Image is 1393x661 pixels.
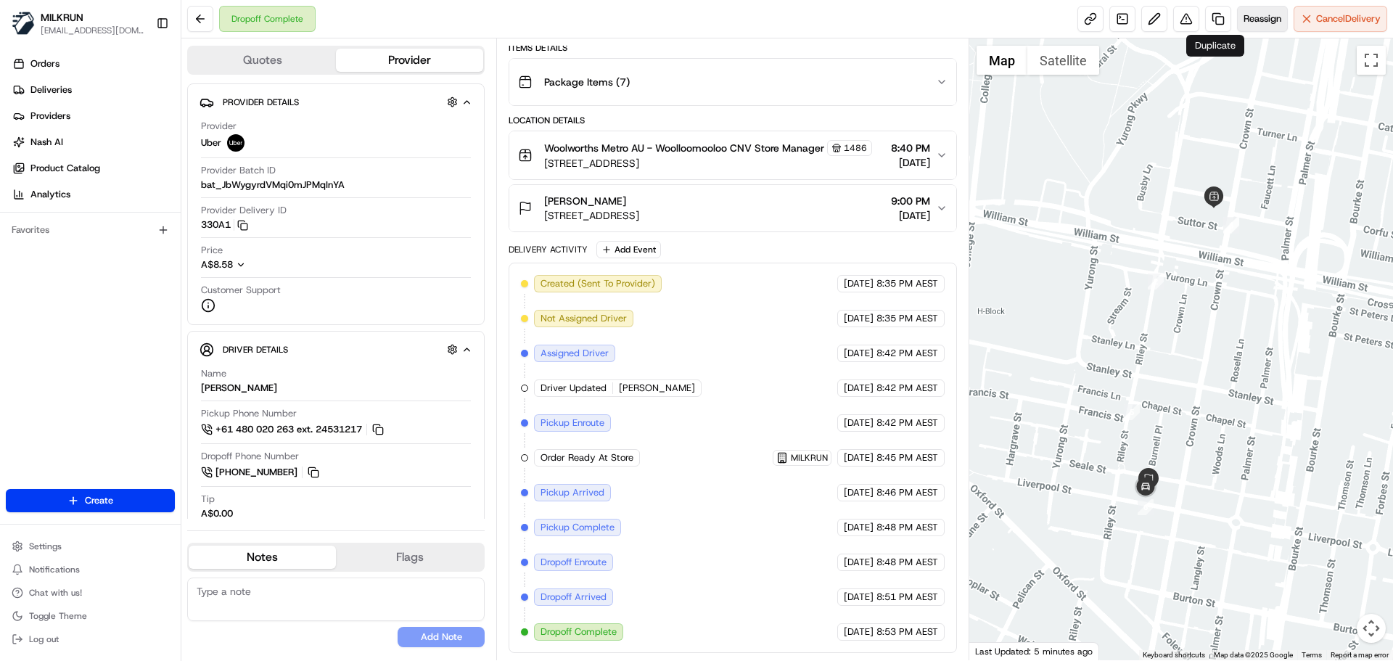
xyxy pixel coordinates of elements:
[201,493,215,506] span: Tip
[541,451,633,464] span: Order Ready At Store
[6,52,181,75] a: Orders
[844,556,874,569] span: [DATE]
[541,277,655,290] span: Created (Sent To Provider)
[844,416,874,430] span: [DATE]
[30,188,70,201] span: Analytics
[227,134,245,152] img: uber-new-logo.jpeg
[201,218,248,231] button: 330A1
[844,451,874,464] span: [DATE]
[969,642,1099,660] div: Last Updated: 5 minutes ago
[85,494,113,507] span: Create
[215,466,297,479] span: [PHONE_NUMBER]
[844,382,874,395] span: [DATE]
[6,629,175,649] button: Log out
[6,157,181,180] a: Product Catalog
[509,115,956,126] div: Location Details
[541,347,609,360] span: Assigned Driver
[201,244,223,257] span: Price
[189,49,336,72] button: Quotes
[973,641,1021,660] img: Google
[541,382,607,395] span: Driver Updated
[541,416,604,430] span: Pickup Enroute
[201,507,233,520] div: A$0.00
[844,486,874,499] span: [DATE]
[41,25,144,36] button: [EMAIL_ADDRESS][DOMAIN_NAME]
[201,258,233,271] span: A$8.58
[336,49,483,72] button: Provider
[876,486,938,499] span: 8:46 PM AEST
[201,136,221,149] span: Uber
[223,97,299,108] span: Provider Details
[29,587,82,599] span: Chat with us!
[6,104,181,128] a: Providers
[541,556,607,569] span: Dropoff Enroute
[544,156,872,171] span: [STREET_ADDRESS]
[541,625,617,639] span: Dropoff Complete
[876,625,938,639] span: 8:53 PM AEST
[844,625,874,639] span: [DATE]
[1214,651,1293,659] span: Map data ©2025 Google
[541,486,604,499] span: Pickup Arrived
[541,591,607,604] span: Dropoff Arrived
[844,142,867,154] span: 1486
[1027,46,1099,75] button: Show satellite imagery
[891,141,930,155] span: 8:40 PM
[544,75,630,89] span: Package Items ( 7 )
[876,591,938,604] span: 8:51 PM AEST
[544,208,639,223] span: [STREET_ADDRESS]
[29,610,87,622] span: Toggle Theme
[1223,218,1239,234] div: 3
[201,464,321,480] a: [PHONE_NUMBER]
[30,136,63,149] span: Nash AI
[201,204,287,217] span: Provider Delivery ID
[1186,35,1244,57] div: Duplicate
[6,183,181,206] a: Analytics
[201,422,386,438] a: +61 480 020 263 ext. 24531217
[544,141,824,155] span: Woolworths Metro AU - Woolloomooloo CNV Store Manager
[6,489,175,512] button: Create
[619,382,695,395] span: [PERSON_NAME]
[29,633,59,645] span: Log out
[891,208,930,223] span: [DATE]
[1316,12,1381,25] span: Cancel Delivery
[201,178,345,192] span: bat_JbWygyrdVMqi0mJPMqInYA
[509,59,956,105] button: Package Items (7)
[1302,651,1322,659] a: Terms
[791,452,828,464] span: MILKRUN
[12,12,35,35] img: MILKRUN
[6,131,181,154] a: Nash AI
[30,162,100,175] span: Product Catalog
[1124,404,1140,420] div: 5
[1357,46,1386,75] button: Toggle fullscreen view
[30,83,72,97] span: Deliveries
[29,564,80,575] span: Notifications
[1357,614,1386,643] button: Map camera controls
[1148,274,1164,290] div: 2
[891,194,930,208] span: 9:00 PM
[215,423,362,436] span: +61 480 020 263 ext. 24531217
[844,347,874,360] span: [DATE]
[29,541,62,552] span: Settings
[201,450,299,463] span: Dropoff Phone Number
[541,312,627,325] span: Not Assigned Driver
[6,536,175,557] button: Settings
[876,556,938,569] span: 8:48 PM AEST
[509,42,956,54] div: Items Details
[1143,650,1205,660] button: Keyboard shortcuts
[30,57,59,70] span: Orders
[891,155,930,170] span: [DATE]
[977,46,1027,75] button: Show street map
[876,277,938,290] span: 8:35 PM AEST
[844,521,874,534] span: [DATE]
[876,312,938,325] span: 8:35 PM AEST
[6,606,175,626] button: Toggle Theme
[1331,651,1389,659] a: Report a map error
[6,78,181,102] a: Deliveries
[844,591,874,604] span: [DATE]
[189,546,336,569] button: Notes
[1223,217,1239,233] div: 4
[41,10,83,25] button: MILKRUN
[6,218,175,242] div: Favorites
